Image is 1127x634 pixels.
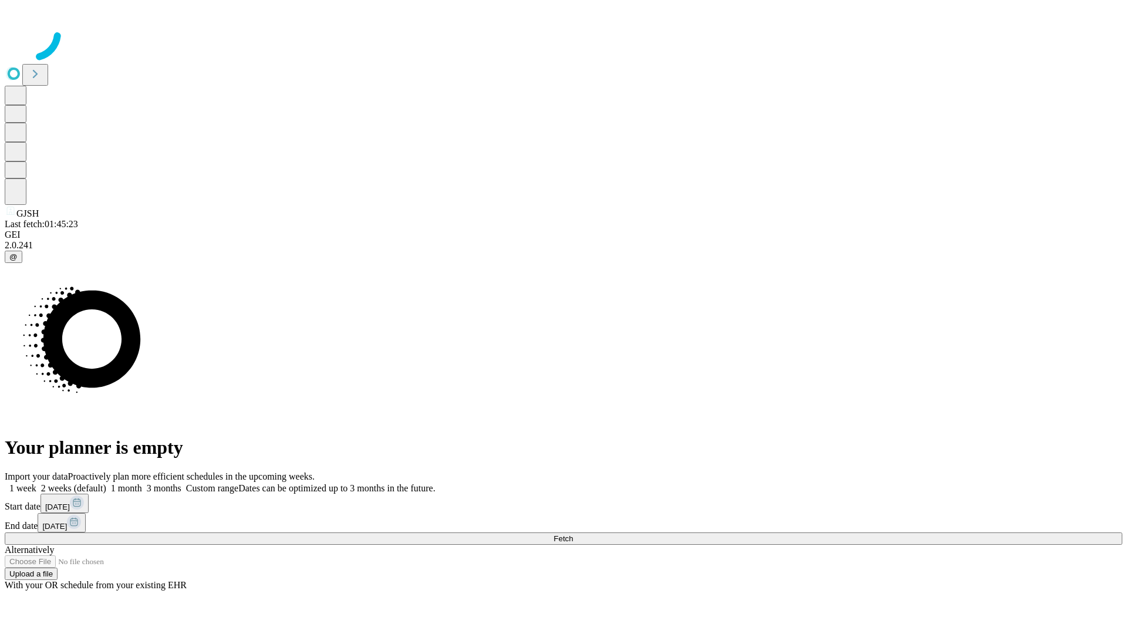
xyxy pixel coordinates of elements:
[5,494,1122,513] div: Start date
[5,513,1122,532] div: End date
[41,494,89,513] button: [DATE]
[5,568,58,580] button: Upload a file
[16,208,39,218] span: GJSH
[45,503,70,511] span: [DATE]
[38,513,86,532] button: [DATE]
[41,483,106,493] span: 2 weeks (default)
[554,534,573,543] span: Fetch
[5,251,22,263] button: @
[5,437,1122,458] h1: Your planner is empty
[5,240,1122,251] div: 2.0.241
[9,252,18,261] span: @
[5,219,78,229] span: Last fetch: 01:45:23
[9,483,36,493] span: 1 week
[68,471,315,481] span: Proactively plan more efficient schedules in the upcoming weeks.
[5,230,1122,240] div: GEI
[111,483,142,493] span: 1 month
[5,471,68,481] span: Import your data
[186,483,238,493] span: Custom range
[5,545,54,555] span: Alternatively
[147,483,181,493] span: 3 months
[5,580,187,590] span: With your OR schedule from your existing EHR
[42,522,67,531] span: [DATE]
[238,483,435,493] span: Dates can be optimized up to 3 months in the future.
[5,532,1122,545] button: Fetch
